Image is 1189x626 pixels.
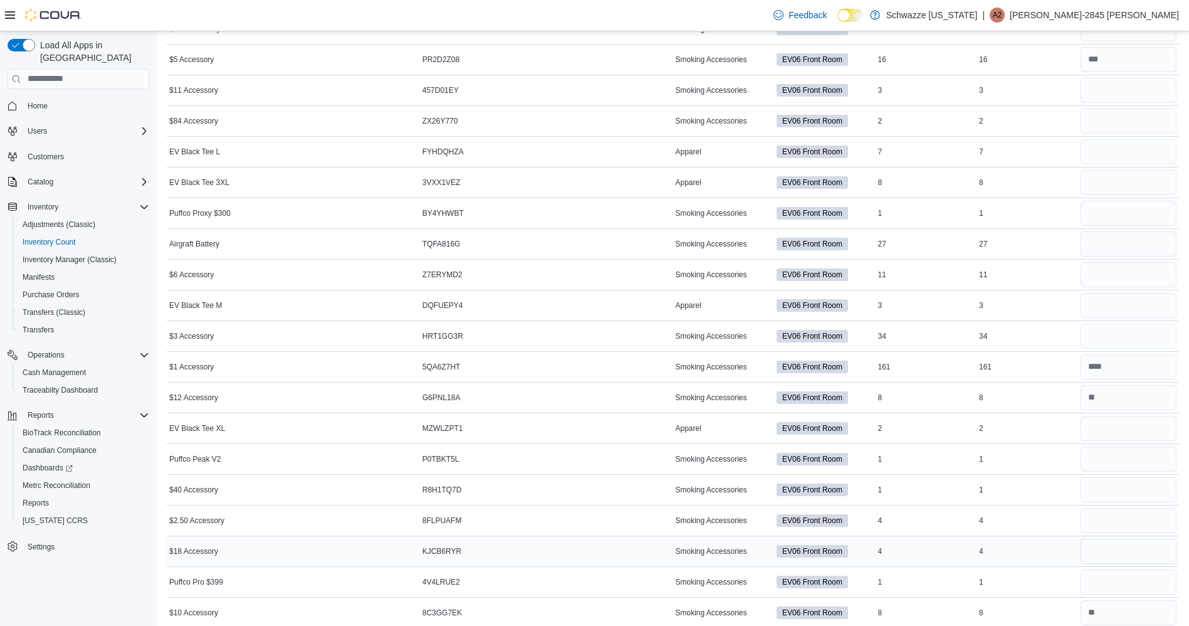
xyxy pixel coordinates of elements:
span: Cash Management [23,368,86,378]
div: 2 [977,421,1078,436]
span: EV06 Front Room [777,422,848,435]
span: Smoking Accessories [676,608,747,618]
div: 3 [876,83,977,98]
span: Inventory [23,199,149,215]
span: Purchase Orders [18,287,149,302]
button: Cash Management [13,364,154,381]
span: EV Black Tee XL [169,423,225,433]
span: HRT1GG3R [422,331,463,341]
div: 161 [977,359,1078,374]
span: EV06 Front Room [777,115,848,127]
button: Inventory Manager (Classic) [13,251,154,268]
span: Feedback [788,9,827,21]
span: EV06 Front Room [782,54,842,65]
button: Canadian Compliance [13,442,154,459]
span: EV06 Front Room [782,146,842,157]
span: P0TBKT5L [422,454,459,464]
span: Adjustments (Classic) [23,220,95,230]
span: Manifests [23,272,55,282]
span: EV06 Front Room [782,331,842,342]
span: Transfers (Classic) [18,305,149,320]
span: Traceabilty Dashboard [23,385,98,395]
span: G6PNL18A [422,393,461,403]
div: 27 [876,236,977,252]
span: $10 Accessory [169,608,218,618]
span: EV06 Front Room [777,238,848,250]
span: MZWLZPT1 [422,423,463,433]
button: Metrc Reconciliation [13,477,154,494]
span: Dashboards [23,463,73,473]
span: Smoking Accessories [676,454,747,464]
a: Purchase Orders [18,287,85,302]
span: EV06 Front Room [777,146,848,158]
input: Dark Mode [837,9,864,22]
span: Reports [23,408,149,423]
span: TQFA816G [422,239,461,249]
span: Catalog [28,177,53,187]
p: | [982,8,985,23]
span: Puffco Proxy $300 [169,208,231,218]
div: 2 [876,114,977,129]
span: Apparel [676,147,701,157]
a: Inventory Manager (Classic) [18,252,122,267]
a: Reports [18,496,54,511]
button: Users [3,122,154,140]
span: Users [28,126,47,136]
span: Airgraft Battery [169,239,219,249]
button: Manifests [13,268,154,286]
a: Home [23,98,53,114]
span: EV06 Front Room [777,607,848,619]
div: 1 [977,482,1078,497]
span: EV06 Front Room [782,607,842,618]
span: EV06 Front Room [777,207,848,220]
span: Smoking Accessories [676,516,747,526]
div: 4 [876,544,977,559]
span: $11 Accessory [169,85,218,95]
span: EV06 Front Room [782,269,842,280]
div: 8 [876,605,977,620]
a: BioTrack Reconciliation [18,425,106,440]
a: Transfers [18,322,59,337]
span: EV06 Front Room [782,115,842,127]
span: Smoking Accessories [676,485,747,495]
span: Apparel [676,178,701,188]
span: Metrc Reconciliation [18,478,149,493]
span: BioTrack Reconciliation [23,428,101,438]
span: Washington CCRS [18,513,149,528]
span: 3VXX1VEZ [422,178,461,188]
div: 4 [977,513,1078,528]
span: EV06 Front Room [777,453,848,465]
span: Catalog [23,174,149,189]
a: Cash Management [18,365,91,380]
button: Home [3,97,154,115]
span: EV06 Front Room [777,391,848,404]
span: EV06 Front Room [782,238,842,250]
span: Operations [23,347,149,363]
span: Smoking Accessories [676,208,747,218]
a: Transfers (Classic) [18,305,90,320]
span: Inventory [28,202,58,212]
span: EV06 Front Room [782,392,842,403]
div: 16 [876,52,977,67]
span: EV06 Front Room [777,545,848,558]
span: Customers [23,149,149,164]
span: EV06 Front Room [782,85,842,96]
button: Traceabilty Dashboard [13,381,154,399]
a: Inventory Count [18,235,81,250]
span: Smoking Accessories [676,239,747,249]
div: 1 [876,452,977,467]
span: EV Black Tee M [169,300,222,310]
span: Home [23,98,149,114]
span: EV06 Front Room [777,299,848,312]
button: Operations [23,347,70,363]
span: Smoking Accessories [676,393,747,403]
a: Canadian Compliance [18,443,102,458]
div: 8 [977,175,1078,190]
div: 34 [876,329,977,344]
span: ZX26Y770 [422,116,458,126]
span: EV06 Front Room [782,515,842,526]
span: Settings [28,542,55,552]
button: [US_STATE] CCRS [13,512,154,529]
span: BioTrack Reconciliation [18,425,149,440]
button: Catalog [3,173,154,191]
